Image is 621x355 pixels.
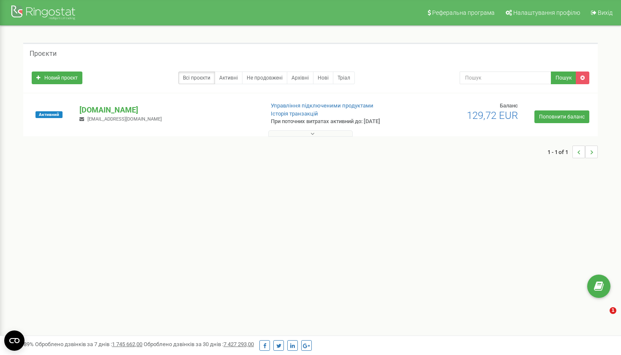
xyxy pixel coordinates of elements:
[547,146,572,158] span: 1 - 1 of 1
[500,102,518,109] span: Баланс
[467,110,518,121] span: 129,72 EUR
[32,72,82,84] a: Новий проєкт
[35,341,142,347] span: Оброблено дзвінків за 7 днів :
[271,118,401,126] p: При поточних витратах активний до: [DATE]
[432,9,495,16] span: Реферальна програма
[551,72,576,84] button: Пошук
[534,110,589,123] a: Поповнити баланс
[112,341,142,347] u: 1 745 662,00
[215,72,242,84] a: Активні
[598,9,613,16] span: Вихід
[35,111,63,118] span: Активний
[79,105,257,116] p: [DOMAIN_NAME]
[271,110,318,117] a: Історія транзакцій
[513,9,580,16] span: Налаштування профілю
[610,307,616,314] span: 1
[178,72,215,84] a: Всі проєкти
[242,72,287,84] a: Не продовжені
[460,72,552,84] input: Пошук
[223,341,254,347] u: 7 427 293,00
[592,307,613,327] iframe: Intercom live chat
[313,72,333,84] a: Нові
[333,72,355,84] a: Тріал
[547,137,598,167] nav: ...
[4,330,25,351] button: Open CMP widget
[271,102,373,109] a: Управління підключеними продуктами
[287,72,313,84] a: Архівні
[87,116,162,122] span: [EMAIL_ADDRESS][DOMAIN_NAME]
[30,50,57,58] h5: Проєкти
[144,341,254,347] span: Оброблено дзвінків за 30 днів :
